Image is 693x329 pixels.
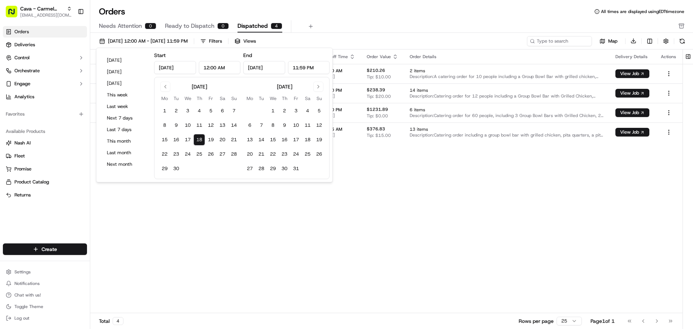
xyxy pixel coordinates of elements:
button: 6 [244,120,256,131]
button: 9 [170,120,182,131]
span: Needs Attention [99,22,142,30]
span: $376.83 [367,126,385,132]
button: Cava - Carmel Commons [20,5,64,12]
input: Time [199,61,241,74]
button: 10 [182,120,193,131]
div: 📗 [7,162,13,168]
button: 25 [302,148,313,160]
button: Filters [197,36,225,46]
button: 24 [290,148,302,160]
button: 19 [313,134,325,146]
span: 6 items [410,107,604,113]
button: 13 [244,134,256,146]
a: View Job [615,90,649,96]
button: 28 [256,163,267,174]
button: Chat with us! [3,290,87,300]
p: Welcome 👋 [7,29,131,40]
th: Monday [159,95,170,102]
input: Time [288,61,330,74]
div: [DATE] [192,83,207,90]
button: 22 [159,148,170,160]
span: Tip: $10.00 [367,74,391,80]
span: Tip: $0.00 [367,113,388,119]
div: 0 [145,23,156,29]
button: 12 [313,120,325,131]
button: 27 [244,163,256,174]
button: 4 [302,105,313,117]
span: Dispatched [237,22,268,30]
span: 14 items [410,87,604,93]
button: 19 [205,134,217,146]
span: [DATE] [322,113,355,118]
button: Engage [3,78,87,90]
a: Deliveries [3,39,87,51]
button: 7 [228,105,240,117]
button: Create [3,243,87,255]
button: 3 [182,105,193,117]
div: Available Products [3,126,87,137]
button: 21 [228,134,240,146]
button: 8 [267,120,279,131]
button: 28 [228,148,240,160]
span: Description: Catering order for 12 people including a Group Bowl Bar with Grilled Chicken, Saffro... [410,93,604,99]
span: Description: A catering order for 10 people including a Group Bowl Bar with grilled chicken, saff... [410,74,604,79]
button: Log out [3,313,87,323]
button: Go to next month [313,82,323,92]
span: Orders [14,29,29,35]
span: Knowledge Base [14,161,55,169]
button: 18 [302,134,313,146]
button: 27 [217,148,228,160]
button: [EMAIL_ADDRESS][DOMAIN_NAME] [20,12,72,18]
button: 17 [290,134,302,146]
span: Chat with us! [14,292,41,298]
button: 1 [267,105,279,117]
button: View Job [615,128,649,137]
button: 29 [159,163,170,174]
button: [DATE] 12:00 AM - [DATE] 11:59 PM [96,36,191,46]
span: • [60,131,62,137]
button: 11 [302,120,313,131]
span: 11:45 AM [322,126,355,132]
span: Analytics [14,94,34,100]
div: Favorites [3,108,87,120]
label: Start [154,52,166,59]
button: 9 [279,120,290,131]
button: Nash AI [3,137,87,149]
img: 1738778727109-b901c2ba-d612-49f7-a14d-d897ce62d23f [15,69,28,82]
span: Map [608,38,618,44]
button: Orchestrate [3,65,87,77]
button: Last week [104,101,147,112]
span: Description: Catering order including a group bowl bar with grilled chicken, pita quarters, a pit... [410,132,604,138]
button: 30 [170,163,182,174]
h1: Orders [99,6,125,17]
button: 20 [217,134,228,146]
button: 17 [182,134,193,146]
button: 31 [290,163,302,174]
a: 💻API Documentation [58,159,119,172]
button: 22 [267,148,279,160]
span: Settings [14,269,31,275]
button: 5 [205,105,217,117]
span: Nash AI [14,140,31,146]
button: 2 [170,105,182,117]
button: Product Catalog [3,176,87,188]
th: Wednesday [182,95,193,102]
span: [DATE] [322,93,355,99]
span: Product Catalog [14,179,49,185]
button: Go to previous month [160,82,170,92]
span: [DATE] [322,74,355,79]
button: See all [112,92,131,101]
button: Last month [104,148,147,158]
button: Views [231,36,259,46]
th: Sunday [313,95,325,102]
div: Order Value [367,54,398,60]
a: Product Catalog [6,179,84,185]
button: 11 [193,120,205,131]
a: Returns [6,192,84,198]
span: 13 items [410,126,604,132]
input: Got a question? Start typing here... [19,47,130,54]
th: Wednesday [267,95,279,102]
th: Thursday [279,95,290,102]
span: 12:30 PM [322,107,355,113]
